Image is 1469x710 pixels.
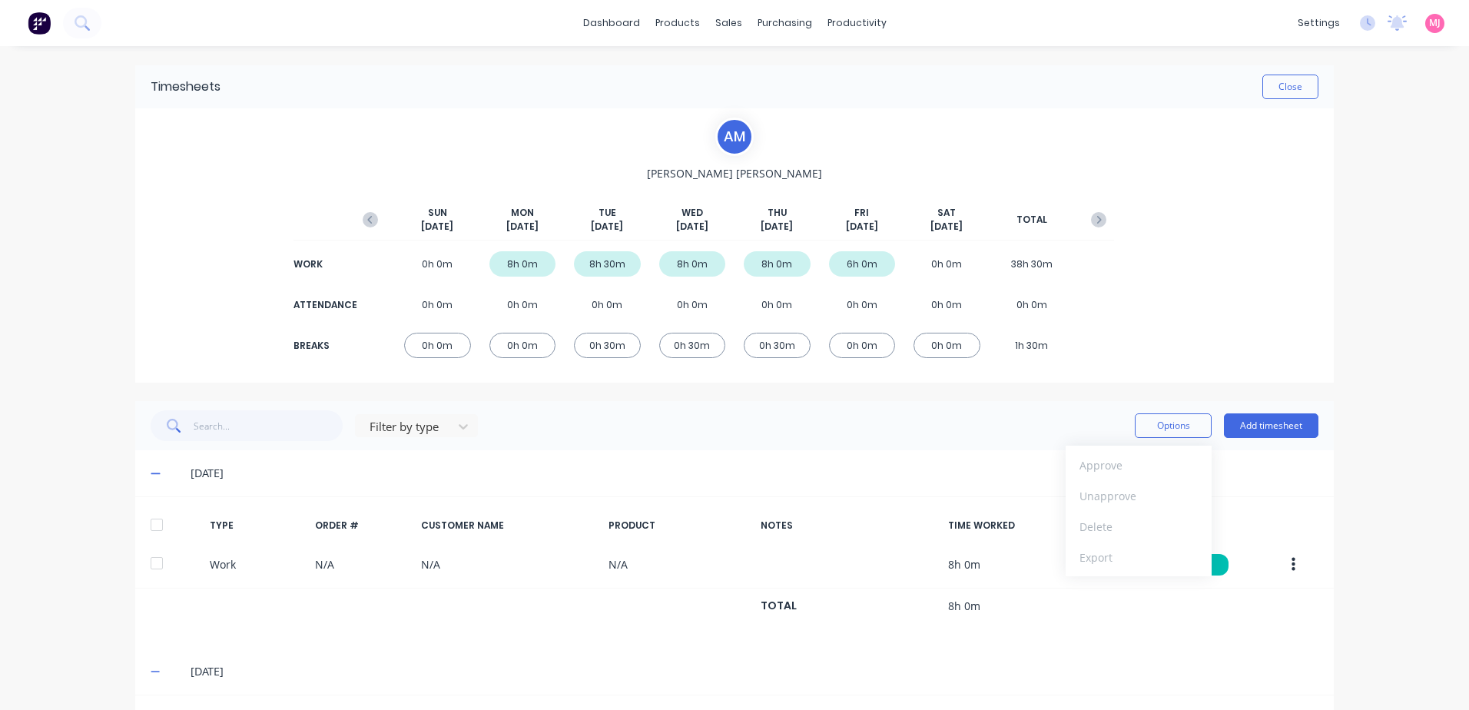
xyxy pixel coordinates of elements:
div: products [648,12,708,35]
div: 0h 0m [914,333,980,358]
div: WORK [293,257,355,271]
span: [DATE] [761,220,793,234]
div: 0h 0m [489,292,556,317]
div: Unapprove [1079,485,1198,507]
div: 0h 0m [404,251,471,277]
span: [DATE] [421,220,453,234]
input: Search... [194,410,343,441]
div: 8h 0m [659,251,726,277]
span: THU [768,206,787,220]
div: NOTES [761,519,936,532]
span: SAT [937,206,956,220]
div: Delete [1079,516,1198,538]
div: 0h 0m [829,333,896,358]
div: 0h 0m [999,292,1066,317]
div: PRODUCT [608,519,748,532]
span: [DATE] [930,220,963,234]
div: [DATE] [191,663,1318,680]
img: Factory [28,12,51,35]
a: dashboard [575,12,648,35]
div: 8h 30m [574,251,641,277]
div: 8h 0m [744,251,811,277]
div: Approve [1079,454,1198,476]
span: [DATE] [506,220,539,234]
div: purchasing [750,12,820,35]
div: 0h 0m [914,292,980,317]
div: 0h 30m [744,333,811,358]
span: TUE [599,206,616,220]
div: 0h 0m [914,251,980,277]
span: TOTAL [1016,213,1047,227]
div: A M [715,118,754,156]
div: sales [708,12,750,35]
span: FRI [854,206,869,220]
div: TIME WORKED [948,519,1088,532]
button: Options [1135,413,1212,438]
div: [DATE] [191,465,1318,482]
div: CUSTOMER NAME [421,519,596,532]
span: SUN [428,206,447,220]
div: 0h 0m [404,292,471,317]
div: settings [1290,12,1348,35]
div: Timesheets [151,78,221,96]
div: BREAKS [293,339,355,353]
div: 38h 30m [999,251,1066,277]
span: [DATE] [846,220,878,234]
div: 0h 0m [574,292,641,317]
button: Add timesheet [1224,413,1318,438]
span: [DATE] [676,220,708,234]
div: 6h 0m [829,251,896,277]
div: 0h 30m [659,333,726,358]
span: MJ [1429,16,1441,30]
div: 0h 0m [659,292,726,317]
div: Export [1079,546,1198,569]
div: 0h 0m [404,333,471,358]
div: ORDER # [315,519,409,532]
div: productivity [820,12,894,35]
span: [PERSON_NAME] [PERSON_NAME] [647,165,822,181]
button: Close [1262,75,1318,99]
div: 1h 30m [999,333,1066,358]
span: MON [511,206,534,220]
div: 0h 0m [489,333,556,358]
div: TYPE [210,519,303,532]
div: 8h 0m [489,251,556,277]
div: 0h 0m [829,292,896,317]
div: 0h 30m [574,333,641,358]
span: [DATE] [591,220,623,234]
div: ATTENDANCE [293,298,355,312]
span: WED [681,206,703,220]
div: 0h 0m [744,292,811,317]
